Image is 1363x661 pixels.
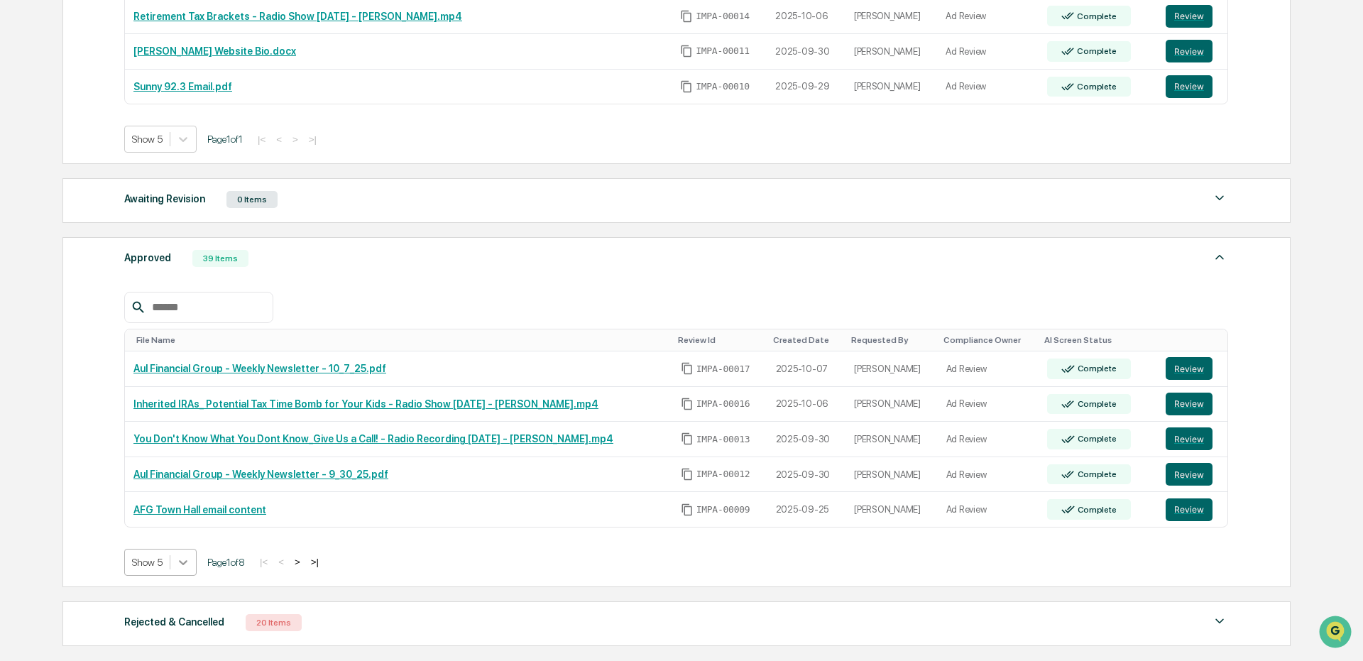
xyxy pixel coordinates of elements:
div: Complete [1074,82,1116,92]
div: 39 Items [192,250,248,267]
td: Ad Review [938,351,1039,387]
div: 🔎 [14,207,26,219]
img: 1746055101610-c473b297-6a78-478c-a979-82029cc54cd1 [14,109,40,134]
button: |< [253,133,270,146]
button: Review [1166,40,1213,62]
td: [PERSON_NAME] [845,492,938,527]
td: 2025-09-29 [767,70,845,104]
div: 0 Items [226,191,278,208]
div: Approved [124,248,171,267]
iframe: Open customer support [1318,614,1356,652]
td: [PERSON_NAME] [845,351,938,387]
span: Pylon [141,241,172,251]
button: Review [1166,393,1213,415]
a: Review [1166,5,1219,28]
div: Complete [1075,364,1117,373]
div: Complete [1074,46,1116,56]
button: Review [1166,5,1213,28]
td: Ad Review [937,70,1038,104]
button: < [272,133,286,146]
a: Aul Financial Group - Weekly Newsletter - 9_30_25.pdf [133,469,388,480]
button: |< [256,556,272,568]
td: Ad Review [938,422,1039,457]
button: < [274,556,288,568]
div: 🗄️ [103,180,114,192]
div: Awaiting Revision [124,190,205,208]
span: Data Lookup [28,206,89,220]
span: IMPA-00009 [696,504,750,515]
div: Toggle SortBy [136,335,667,345]
div: Toggle SortBy [773,335,841,345]
td: Ad Review [938,457,1039,493]
span: Attestations [117,179,176,193]
a: Sunny 92.3 Email.pdf [133,81,232,92]
span: IMPA-00017 [696,364,750,375]
span: Copy Id [680,10,693,23]
a: [PERSON_NAME] Website Bio.docx [133,45,296,57]
button: Review [1166,498,1213,521]
a: Review [1166,40,1219,62]
img: caret [1211,613,1228,630]
td: 2025-09-25 [767,492,846,527]
td: [PERSON_NAME] [845,422,938,457]
span: IMPA-00013 [696,434,750,445]
span: IMPA-00014 [696,11,750,22]
td: 2025-09-30 [767,34,845,70]
a: Review [1166,393,1219,415]
div: Complete [1075,505,1117,515]
a: Review [1166,498,1219,521]
div: Toggle SortBy [678,335,762,345]
span: Copy Id [681,503,694,516]
a: Aul Financial Group - Weekly Newsletter - 10_7_25.pdf [133,363,386,374]
div: 🖐️ [14,180,26,192]
div: Toggle SortBy [1044,335,1151,345]
td: 2025-09-30 [767,422,846,457]
span: Copy Id [680,80,693,93]
td: [PERSON_NAME] [845,70,938,104]
a: AFG Town Hall email content [133,504,266,515]
td: [PERSON_NAME] [845,387,938,422]
span: Copy Id [681,468,694,481]
td: [PERSON_NAME] [845,34,938,70]
td: 2025-10-07 [767,351,846,387]
span: Copy Id [681,362,694,375]
div: Toggle SortBy [1168,335,1222,345]
button: > [290,556,305,568]
div: Start new chat [48,109,233,123]
span: IMPA-00010 [696,81,750,92]
a: Retirement Tax Brackets - Radio Show [DATE] - [PERSON_NAME].mp4 [133,11,462,22]
td: Ad Review [938,492,1039,527]
button: Review [1166,357,1213,380]
td: Ad Review [938,387,1039,422]
div: We're available if you need us! [48,123,180,134]
td: 2025-10-06 [767,387,846,422]
button: Review [1166,75,1213,98]
div: 20 Items [246,614,302,631]
button: > [288,133,302,146]
td: 2025-09-30 [767,457,846,493]
span: Page 1 of 8 [207,557,245,568]
a: Review [1166,463,1219,486]
button: Review [1166,427,1213,450]
div: Toggle SortBy [851,335,932,345]
button: Start new chat [241,113,258,130]
a: 🖐️Preclearance [9,173,97,199]
p: How can we help? [14,30,258,53]
button: >| [305,133,321,146]
a: Review [1166,427,1219,450]
span: Preclearance [28,179,92,193]
div: Rejected & Cancelled [124,613,224,631]
span: Page 1 of 1 [207,133,243,145]
a: Review [1166,75,1219,98]
span: IMPA-00016 [696,398,750,410]
a: Inherited IRAs_ Potential Tax Time Bomb for Your Kids - Radio Show [DATE] - [PERSON_NAME].mp4 [133,398,598,410]
div: Toggle SortBy [943,335,1033,345]
span: IMPA-00011 [696,45,750,57]
div: Complete [1075,434,1117,444]
span: Copy Id [680,45,693,58]
span: IMPA-00012 [696,469,750,480]
div: Complete [1075,399,1117,409]
img: caret [1211,190,1228,207]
